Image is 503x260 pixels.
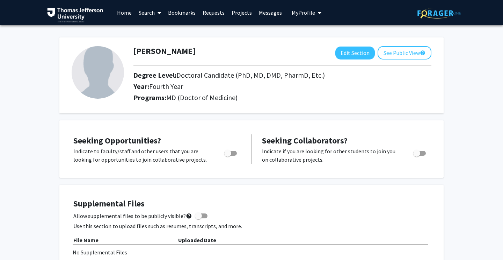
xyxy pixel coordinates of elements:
span: My Profile [292,9,315,16]
iframe: Chat [5,229,30,255]
a: Search [135,0,165,25]
a: Home [114,0,135,25]
h2: Degree Level: [133,71,385,79]
span: Allow supplemental files to be publicly visible? [73,212,192,220]
h1: [PERSON_NAME] [133,46,196,56]
p: Indicate to faculty/staff and other users that you are looking for opportunities to join collabor... [73,147,211,164]
button: Edit Section [335,47,375,59]
a: Bookmarks [165,0,199,25]
b: File Name [73,237,99,244]
a: Requests [199,0,228,25]
mat-icon: help [186,212,192,220]
button: See Public View [378,46,431,59]
span: Seeking Collaborators? [262,135,348,146]
span: Seeking Opportunities? [73,135,161,146]
a: Messages [255,0,285,25]
p: Indicate if you are looking for other students to join you on collaborative projects. [262,147,400,164]
h2: Year: [133,82,385,91]
span: Doctoral Candidate (PhD, MD, DMD, PharmD, Etc.) [176,71,325,79]
img: Thomas Jefferson University Logo [47,8,103,22]
a: Projects [228,0,255,25]
div: No Supplemental Files [73,248,430,257]
span: MD (Doctor of Medicine) [166,93,238,102]
img: ForagerOne Logo [417,8,461,19]
img: Profile Picture [72,46,124,99]
span: Fourth Year [149,82,183,91]
h4: Supplemental Files [73,199,430,209]
p: Use this section to upload files such as resumes, transcripts, and more. [73,222,430,230]
mat-icon: help [420,49,425,57]
b: Uploaded Date [178,237,216,244]
div: Toggle [410,147,430,157]
div: Toggle [221,147,241,157]
h2: Programs: [133,93,431,102]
